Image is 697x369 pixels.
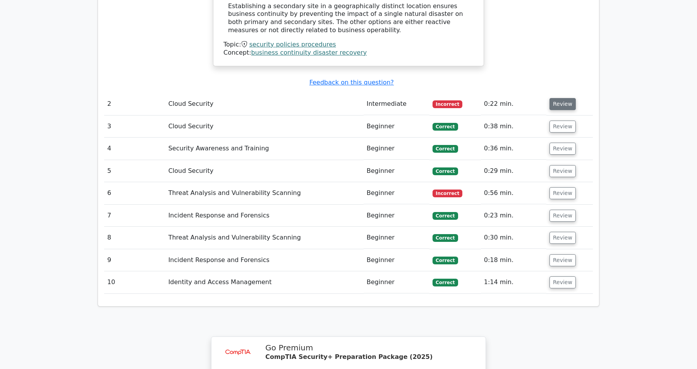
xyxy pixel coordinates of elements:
[549,232,576,244] button: Review
[433,167,458,175] span: Correct
[481,205,546,227] td: 0:23 min.
[481,116,546,138] td: 0:38 min.
[165,205,364,227] td: Incident Response and Forensics
[481,160,546,182] td: 0:29 min.
[364,205,429,227] td: Beginner
[104,271,165,293] td: 10
[549,276,576,288] button: Review
[104,160,165,182] td: 5
[104,205,165,227] td: 7
[433,100,462,108] span: Incorrect
[104,249,165,271] td: 9
[549,210,576,222] button: Review
[481,271,546,293] td: 1:14 min.
[223,41,474,49] div: Topic:
[228,2,469,34] div: Establishing a secondary site in a geographically distinct location ensures business continuity b...
[165,160,364,182] td: Cloud Security
[481,182,546,204] td: 0:56 min.
[549,187,576,199] button: Review
[481,138,546,160] td: 0:36 min.
[364,249,429,271] td: Beginner
[549,143,576,155] button: Review
[433,257,458,264] span: Correct
[433,123,458,131] span: Correct
[165,249,364,271] td: Incident Response and Forensics
[549,254,576,266] button: Review
[165,182,364,204] td: Threat Analysis and Vulnerability Scanning
[309,79,394,86] a: Feedback on this question?
[364,271,429,293] td: Beginner
[481,249,546,271] td: 0:18 min.
[104,182,165,204] td: 6
[549,165,576,177] button: Review
[433,212,458,220] span: Correct
[364,138,429,160] td: Beginner
[433,190,462,197] span: Incorrect
[364,160,429,182] td: Beginner
[165,116,364,138] td: Cloud Security
[549,121,576,133] button: Review
[549,98,576,110] button: Review
[165,138,364,160] td: Security Awareness and Training
[104,93,165,115] td: 2
[249,41,336,48] a: security policies procedures
[481,227,546,249] td: 0:30 min.
[364,227,429,249] td: Beginner
[364,116,429,138] td: Beginner
[223,49,474,57] div: Concept:
[433,234,458,242] span: Correct
[104,116,165,138] td: 3
[364,93,429,115] td: Intermediate
[251,49,367,56] a: business continuity disaster recovery
[104,138,165,160] td: 4
[165,93,364,115] td: Cloud Security
[165,271,364,293] td: Identity and Access Management
[364,182,429,204] td: Beginner
[104,227,165,249] td: 8
[481,93,546,115] td: 0:22 min.
[433,145,458,153] span: Correct
[165,227,364,249] td: Threat Analysis and Vulnerability Scanning
[433,279,458,286] span: Correct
